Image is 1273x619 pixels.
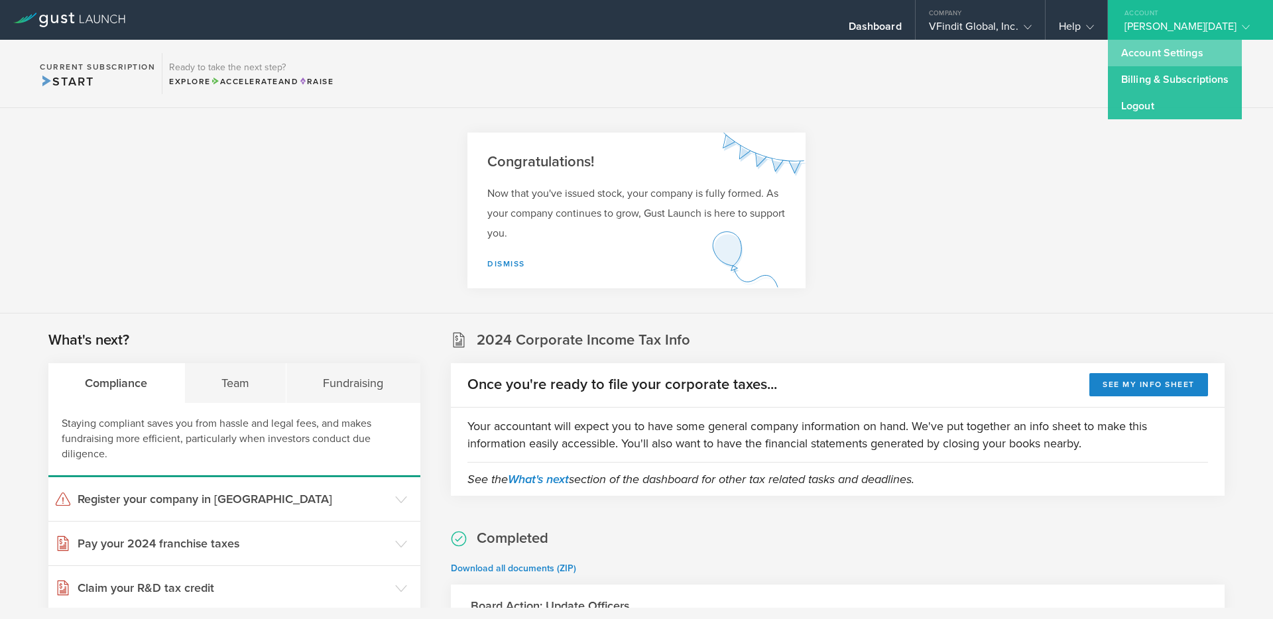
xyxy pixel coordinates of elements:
[78,579,389,596] h3: Claim your R&D tax credit
[451,563,576,574] a: Download all documents (ZIP)
[849,20,902,40] div: Dashboard
[467,418,1208,452] p: Your accountant will expect you to have some general company information on hand. We've put toget...
[78,535,389,552] h3: Pay your 2024 franchise taxes
[1089,373,1208,396] button: See my info sheet
[467,472,914,486] em: See the section of the dashboard for other tax related tasks and deadlines.
[162,53,340,94] div: Ready to take the next step?ExploreAccelerateandRaise
[40,63,155,71] h2: Current Subscription
[48,331,129,350] h2: What's next?
[298,77,333,86] span: Raise
[1059,20,1094,40] div: Help
[487,184,786,243] p: Now that you've issued stock, your company is fully formed. As your company continues to grow, Gu...
[929,20,1032,40] div: VFindit Global, Inc.
[40,74,93,89] span: Start
[487,259,525,268] a: Dismiss
[487,152,786,172] h2: Congratulations!
[508,472,569,486] a: What's next
[211,77,278,86] span: Accelerate
[48,363,185,403] div: Compliance
[1124,20,1250,40] div: [PERSON_NAME][DATE]
[467,375,777,394] h2: Once you're ready to file your corporate taxes...
[185,363,287,403] div: Team
[169,63,333,72] h3: Ready to take the next step?
[48,403,420,477] div: Staying compliant saves you from hassle and legal fees, and makes fundraising more efficient, par...
[471,597,629,614] h3: Board Action: Update Officers
[211,77,299,86] span: and
[1207,555,1273,619] iframe: Chat Widget
[477,529,548,548] h2: Completed
[477,331,690,350] h2: 2024 Corporate Income Tax Info
[78,490,389,508] h3: Register your company in [GEOGRAPHIC_DATA]
[286,363,420,403] div: Fundraising
[169,76,333,87] div: Explore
